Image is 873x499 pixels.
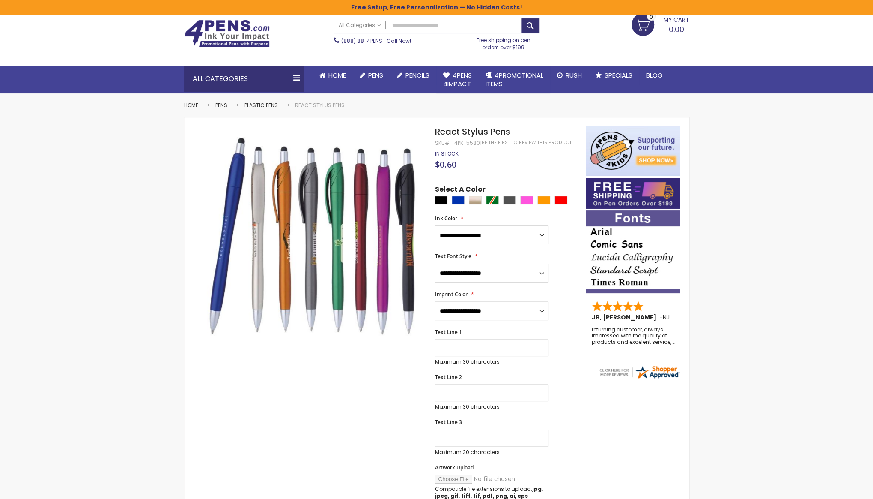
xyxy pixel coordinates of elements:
a: Home [184,102,198,109]
a: Plastic Pens [244,102,278,109]
span: - Call Now! [341,37,411,45]
span: - , [659,313,734,322]
a: Pencils [390,66,436,85]
span: NJ [663,313,673,322]
img: Free shipping on orders over $199 [586,178,680,209]
span: Artwork Upload [435,464,473,471]
div: Pink [520,196,533,204]
p: Maximum 30 characters [435,403,548,410]
img: font-personalization-examples [586,210,680,293]
a: All Categories [334,18,386,32]
span: $0.60 [435,159,456,170]
span: Specials [605,71,632,80]
span: React Stylus Pens [435,126,510,138]
a: (888) 88-4PENS [341,37,382,45]
span: Text Line 1 [435,328,462,336]
span: 0.00 [669,24,684,35]
div: Blue [452,196,465,204]
strong: SKU [435,139,450,147]
span: Ink Color [435,215,457,222]
span: Text Line 3 [435,418,462,426]
span: Text Line 2 [435,373,462,381]
div: Free shipping on pen orders over $199 [468,33,539,51]
span: Blog [646,71,663,80]
li: React Stylus Pens [295,102,345,109]
a: Home [313,66,353,85]
iframe: Reseñas de Clientes en Google [802,476,873,499]
a: 0.00 0 [632,13,689,35]
img: 4pens.com widget logo [598,364,680,380]
span: Imprint Color [435,291,467,298]
div: Orange [537,196,550,204]
a: 4PROMOTIONALITEMS [479,66,550,94]
div: Black [435,196,447,204]
a: Blog [639,66,670,85]
span: Pens [368,71,383,80]
span: Select A Color [435,185,485,196]
span: Pencils [405,71,429,80]
a: 4pens.com certificate URL [598,374,680,382]
a: Be the first to review this product [481,139,571,146]
span: Text Font Style [435,253,471,260]
span: In stock [435,150,458,157]
a: Specials [589,66,639,85]
span: Rush [566,71,582,80]
div: returning customer, always impressed with the quality of products and excelent service, will retu... [592,327,675,345]
a: Pens [215,102,227,109]
div: Availability [435,150,458,157]
div: Gunmetal [503,196,516,204]
span: 0 [650,13,653,21]
p: Maximum 30 characters [435,449,548,456]
span: JB, [PERSON_NAME] [592,313,659,322]
img: 4pens 4 kids [586,126,680,176]
img: 4Pens Custom Pens and Promotional Products [184,20,270,47]
div: All Categories [184,66,304,92]
p: Maximum 30 characters [435,358,548,365]
span: 4PROMOTIONAL ITEMS [486,71,543,88]
span: Home [328,71,346,80]
a: Pens [353,66,390,85]
span: 4Pens 4impact [443,71,472,88]
div: Champagne [469,196,482,204]
span: All Categories [339,22,381,29]
a: 4Pens4impact [436,66,479,94]
img: React Stylus Pens [201,125,423,348]
div: Red [554,196,567,204]
a: Rush [550,66,589,85]
div: 4PK-55801 [454,140,481,147]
